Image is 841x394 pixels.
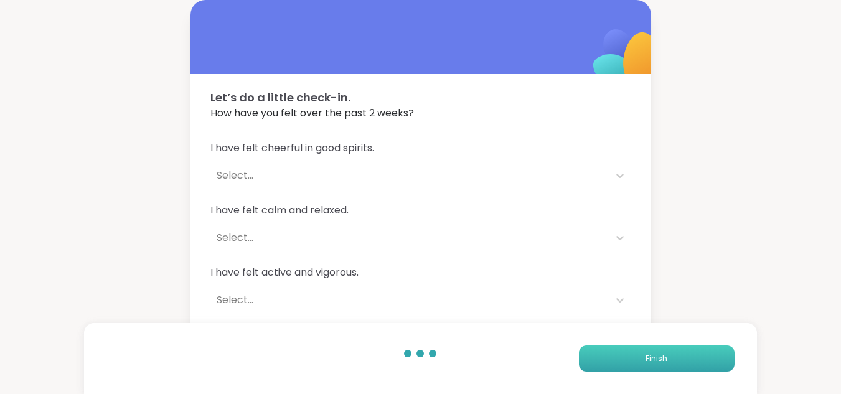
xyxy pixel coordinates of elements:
span: I have felt calm and relaxed. [210,203,631,218]
span: Let’s do a little check-in. [210,89,631,106]
span: Finish [646,353,667,364]
button: Finish [579,345,735,372]
div: Select... [217,168,603,183]
span: I have felt cheerful in good spirits. [210,141,631,156]
span: How have you felt over the past 2 weeks? [210,106,631,121]
div: Select... [217,293,603,307]
div: Select... [217,230,603,245]
span: I have felt active and vigorous. [210,265,631,280]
